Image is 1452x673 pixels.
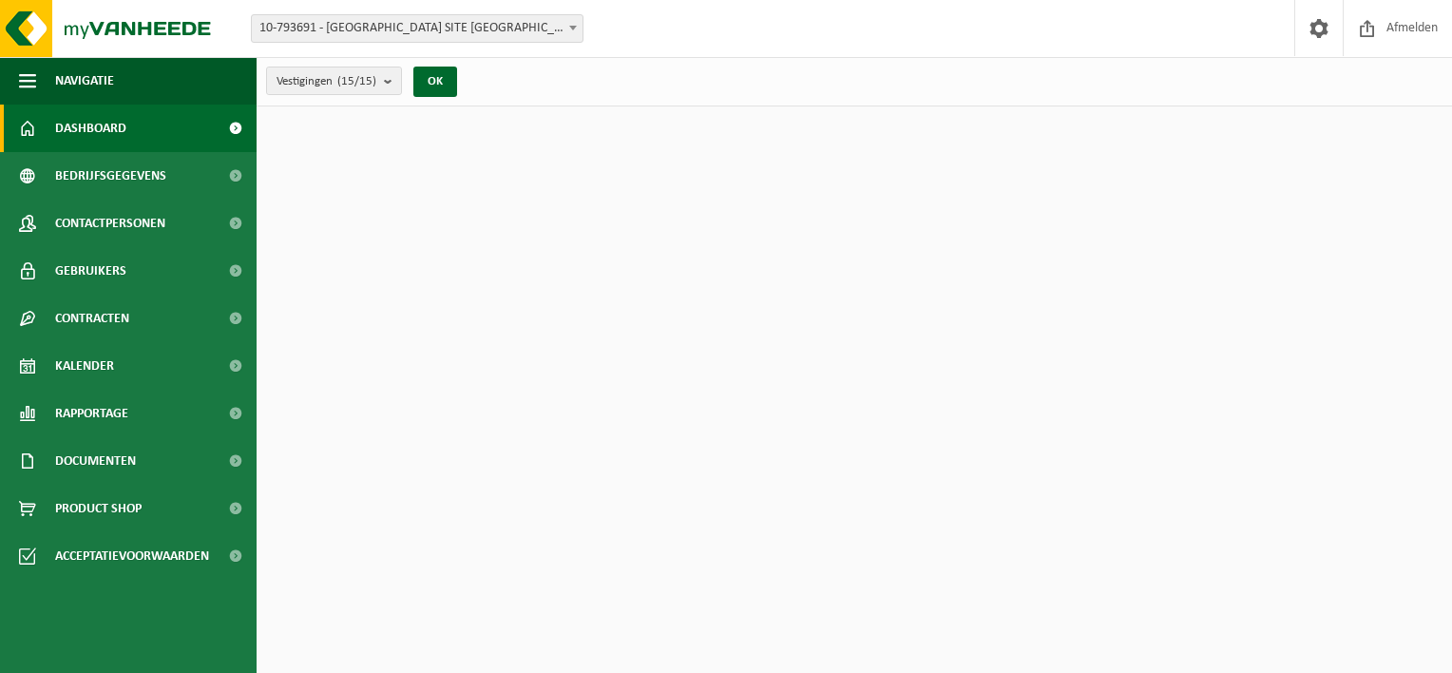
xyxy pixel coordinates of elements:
span: Vestigingen [277,67,376,96]
span: Documenten [55,437,136,485]
span: Contactpersonen [55,200,165,247]
span: Product Shop [55,485,142,532]
span: Contracten [55,295,129,342]
span: Kalender [55,342,114,390]
span: Dashboard [55,105,126,152]
button: Vestigingen(15/15) [266,67,402,95]
span: Rapportage [55,390,128,437]
span: Navigatie [55,57,114,105]
span: Gebruikers [55,247,126,295]
span: Acceptatievoorwaarden [55,532,209,580]
span: Bedrijfsgegevens [55,152,166,200]
span: 10-793691 - VANHEEDE SITE GELUWE - GELUWE [251,14,583,43]
button: OK [413,67,457,97]
span: 10-793691 - VANHEEDE SITE GELUWE - GELUWE [252,15,583,42]
count: (15/15) [337,75,376,87]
